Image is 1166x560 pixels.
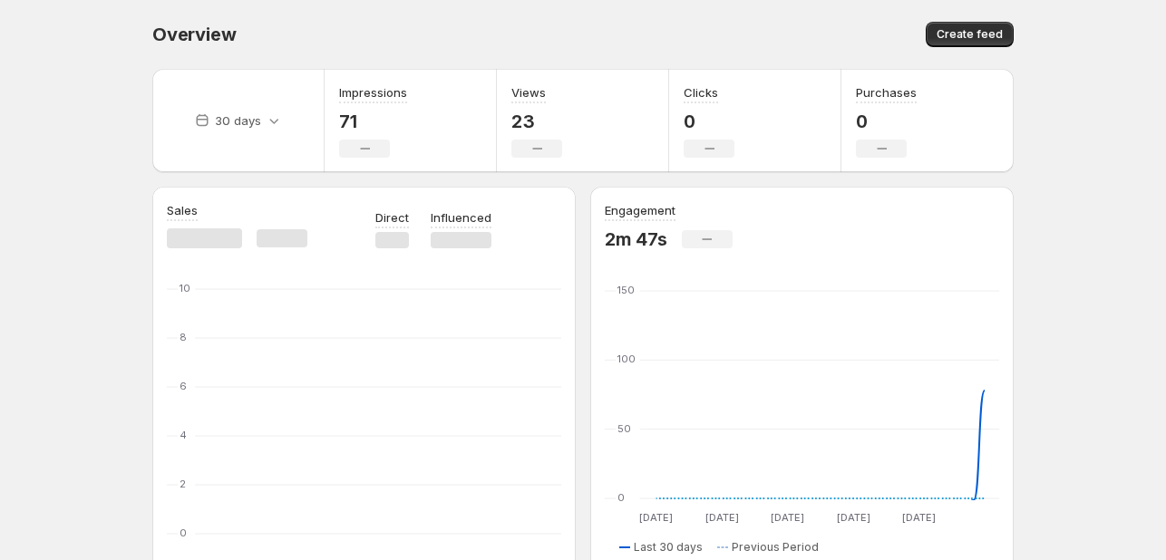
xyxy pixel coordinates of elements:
h3: Views [511,83,546,101]
h3: Engagement [605,201,675,219]
p: 2m 47s [605,228,667,250]
h3: Sales [167,201,198,219]
button: Create feed [926,22,1014,47]
text: 10 [180,282,190,294]
p: 0 [684,111,734,132]
p: 30 days [215,111,261,130]
h3: Clicks [684,83,718,101]
h3: Purchases [856,83,917,101]
text: [DATE] [902,511,936,524]
text: 0 [180,526,187,539]
text: 4 [180,429,187,441]
text: 50 [617,422,631,435]
text: [DATE] [705,511,739,524]
p: 71 [339,111,407,132]
p: 0 [856,111,917,132]
text: 100 [617,352,636,365]
p: 23 [511,111,562,132]
text: 150 [617,284,635,296]
span: Last 30 days [634,540,703,555]
p: Direct [375,208,409,227]
span: Create feed [937,27,1003,42]
text: [DATE] [837,511,870,524]
text: 2 [180,478,186,490]
p: Influenced [431,208,491,227]
text: 8 [180,331,187,343]
text: 0 [617,491,625,504]
h3: Impressions [339,83,407,101]
text: 6 [180,380,187,392]
text: [DATE] [639,511,673,524]
text: [DATE] [771,511,804,524]
span: Previous Period [732,540,819,555]
span: Overview [152,24,236,45]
